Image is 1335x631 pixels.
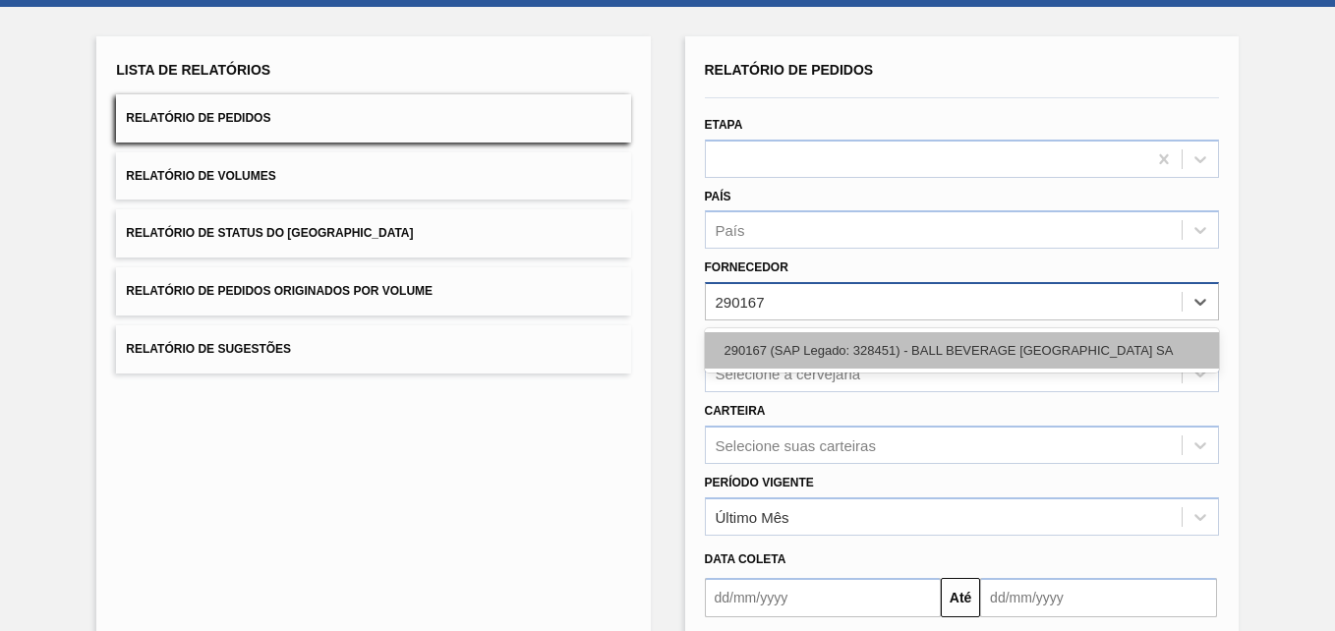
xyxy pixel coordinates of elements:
[716,508,789,525] div: Último Mês
[116,267,630,315] button: Relatório de Pedidos Originados por Volume
[116,325,630,373] button: Relatório de Sugestões
[705,62,874,78] span: Relatório de Pedidos
[705,332,1219,369] div: 290167 (SAP Legado: 328451) - BALL BEVERAGE [GEOGRAPHIC_DATA] SA
[705,190,731,203] label: País
[716,365,861,381] div: Selecione a cervejaria
[116,152,630,201] button: Relatório de Volumes
[116,62,270,78] span: Lista de Relatórios
[126,226,413,240] span: Relatório de Status do [GEOGRAPHIC_DATA]
[941,578,980,617] button: Até
[705,476,814,489] label: Período Vigente
[126,342,291,356] span: Relatório de Sugestões
[705,552,786,566] span: Data coleta
[705,578,942,617] input: dd/mm/yyyy
[126,111,270,125] span: Relatório de Pedidos
[126,284,433,298] span: Relatório de Pedidos Originados por Volume
[705,118,743,132] label: Etapa
[116,94,630,143] button: Relatório de Pedidos
[716,222,745,239] div: País
[116,209,630,258] button: Relatório de Status do [GEOGRAPHIC_DATA]
[705,404,766,418] label: Carteira
[980,578,1217,617] input: dd/mm/yyyy
[705,260,788,274] label: Fornecedor
[716,436,876,453] div: Selecione suas carteiras
[126,169,275,183] span: Relatório de Volumes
